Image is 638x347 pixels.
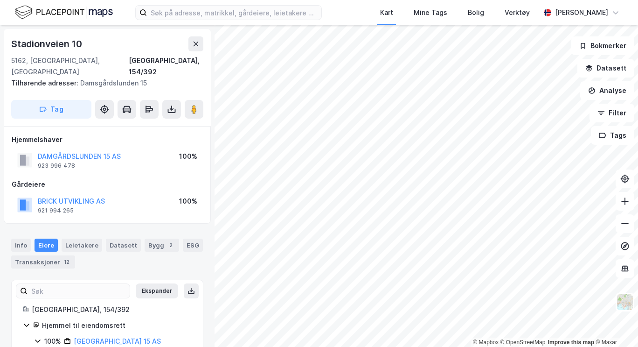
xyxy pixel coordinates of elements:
[62,239,102,252] div: Leietakere
[166,241,175,250] div: 2
[380,7,393,18] div: Kart
[548,339,594,346] a: Improve this map
[468,7,484,18] div: Bolig
[11,79,80,87] span: Tilhørende adresser:
[11,55,129,78] div: 5162, [GEOGRAPHIC_DATA], [GEOGRAPHIC_DATA]
[616,293,634,311] img: Z
[591,126,634,145] button: Tags
[145,239,179,252] div: Bygg
[11,239,31,252] div: Info
[591,302,638,347] iframe: Chat Widget
[473,339,499,346] a: Mapbox
[179,196,197,207] div: 100%
[62,257,71,267] div: 12
[42,320,192,331] div: Hjemmel til eiendomsrett
[179,151,197,162] div: 100%
[35,239,58,252] div: Eiere
[129,55,203,78] div: [GEOGRAPHIC_DATA], 154/392
[589,104,634,122] button: Filter
[500,339,546,346] a: OpenStreetMap
[15,4,113,21] img: logo.f888ab2527a4732fd821a326f86c7f29.svg
[577,59,634,78] button: Datasett
[11,100,91,119] button: Tag
[12,179,203,190] div: Gårdeiere
[74,337,161,345] a: [GEOGRAPHIC_DATA] 15 AS
[414,7,447,18] div: Mine Tags
[11,78,196,89] div: Damsgårdslunden 15
[555,7,608,18] div: [PERSON_NAME]
[580,81,634,100] button: Analyse
[28,284,130,298] input: Søk
[505,7,530,18] div: Verktøy
[183,239,203,252] div: ESG
[147,6,321,20] input: Søk på adresse, matrikkel, gårdeiere, leietakere eller personer
[38,207,74,214] div: 921 994 265
[32,304,192,315] div: [GEOGRAPHIC_DATA], 154/392
[136,283,178,298] button: Ekspander
[591,302,638,347] div: Kontrollprogram for chat
[12,134,203,145] div: Hjemmelshaver
[44,336,61,347] div: 100%
[571,36,634,55] button: Bokmerker
[106,239,141,252] div: Datasett
[38,162,75,170] div: 923 996 478
[11,255,75,269] div: Transaksjoner
[11,36,84,51] div: Stadionveien 10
